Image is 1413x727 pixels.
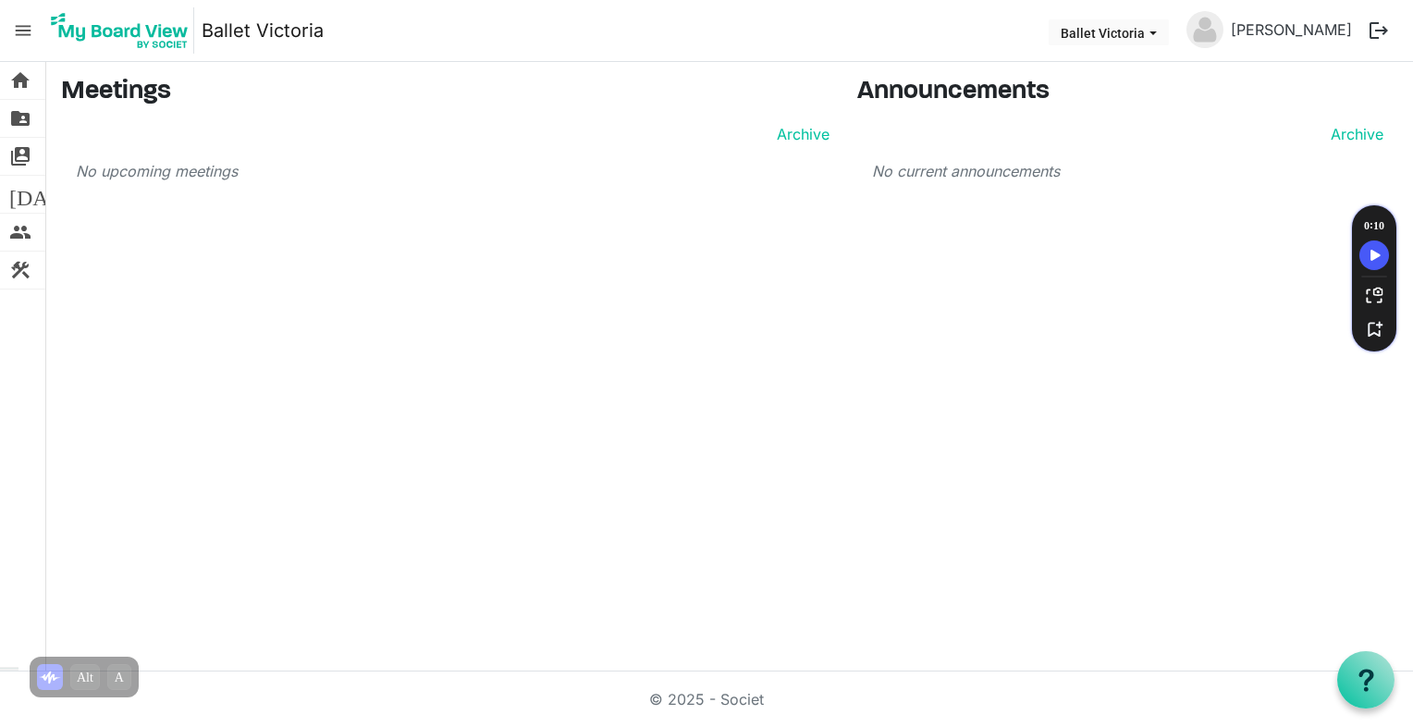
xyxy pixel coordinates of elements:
span: [DATE] [9,176,80,213]
span: folder_shared [9,100,31,137]
button: logout [1359,11,1398,50]
span: people [9,214,31,251]
span: menu [6,13,41,48]
img: no-profile-picture.svg [1186,11,1223,48]
button: Ballet Victoria dropdownbutton [1049,19,1169,45]
span: home [9,62,31,99]
p: No upcoming meetings [76,160,829,182]
a: Archive [769,123,829,145]
a: My Board View Logo [45,7,202,54]
img: My Board View Logo [45,7,194,54]
p: No current announcements [872,160,1383,182]
span: construction [9,252,31,289]
span: switch_account [9,138,31,175]
a: Archive [1323,123,1383,145]
a: [PERSON_NAME] [1223,11,1359,48]
h3: Announcements [857,77,1398,108]
a: Ballet Victoria [202,12,324,49]
a: © 2025 - Societ [649,690,764,709]
h3: Meetings [61,77,829,108]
